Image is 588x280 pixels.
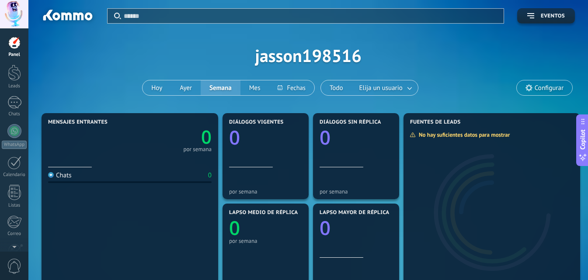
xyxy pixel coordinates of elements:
span: Mensajes entrantes [48,119,108,125]
div: Calendario [2,172,27,178]
span: Diálogos vigentes [229,119,284,125]
div: Chats [48,171,72,180]
img: Chats [48,172,54,178]
button: Ayer [171,80,201,95]
text: 0 [320,214,331,241]
div: No hay suficientes datos para mostrar [410,131,516,138]
div: 0 [208,171,212,180]
div: por semana [229,238,302,244]
a: 0 [130,124,212,149]
span: Lapso mayor de réplica [320,210,389,216]
button: Fechas [269,80,314,95]
button: Semana [201,80,240,95]
span: Eventos [541,13,565,19]
div: Panel [2,52,27,58]
span: Diálogos sin réplica [320,119,381,125]
text: 0 [229,214,240,241]
span: Lapso medio de réplica [229,210,298,216]
button: Todo [321,80,352,95]
span: Fuentes de leads [410,119,461,125]
div: WhatsApp [2,141,27,149]
button: Hoy [143,80,171,95]
text: 0 [201,124,212,149]
text: 0 [320,124,331,150]
div: Leads [2,83,27,89]
button: Mes [240,80,269,95]
span: Elija un usuario [358,82,404,94]
div: Correo [2,231,27,237]
span: Configurar [535,84,564,92]
div: por semana [229,188,302,195]
button: Eventos [517,8,575,24]
button: Elija un usuario [352,80,418,95]
span: Copilot [578,129,587,149]
div: Listas [2,203,27,208]
text: 0 [229,124,240,150]
div: por semana [183,147,212,152]
div: Chats [2,111,27,117]
div: por semana [320,188,393,195]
